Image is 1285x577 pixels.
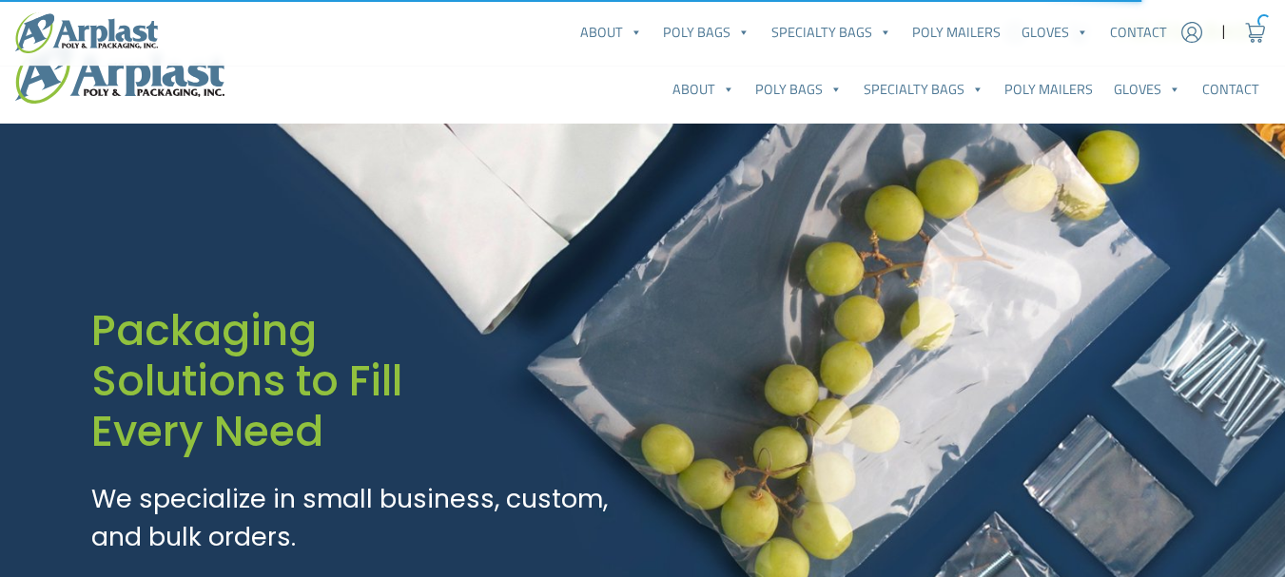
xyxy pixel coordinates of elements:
p: We specialize in small business, custom, and bulk orders. [91,480,658,557]
a: Poly Mailers [994,70,1103,108]
a: Contact [1192,70,1270,108]
h1: Packaging Solutions to Fill Every Need [91,306,658,457]
a: Specialty Bags [761,13,902,51]
img: logo [15,12,158,53]
a: About [570,13,652,51]
a: Gloves [1011,13,1099,51]
a: Gloves [1103,70,1191,108]
a: Specialty Bags [853,70,994,108]
a: Poly Mailers [902,13,1011,51]
img: logo [15,44,224,104]
a: Poly Bags [745,70,852,108]
span: | [1221,21,1226,44]
a: Contact [1100,13,1178,51]
a: Poly Bags [652,13,760,51]
a: About [662,70,745,108]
